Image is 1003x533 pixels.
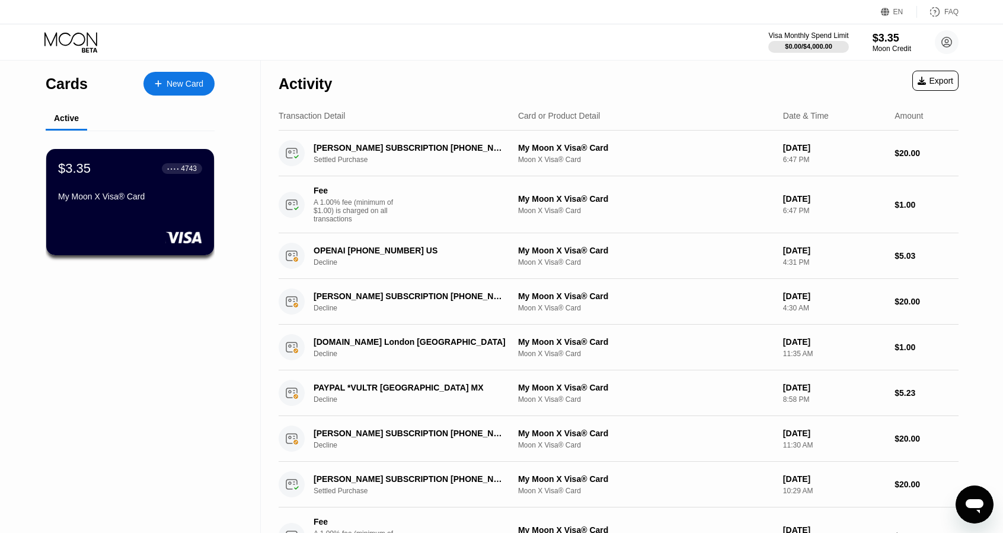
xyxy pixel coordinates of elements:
div: My Moon X Visa® Card [518,383,774,392]
div: $3.35 [58,161,91,176]
div: 4743 [181,164,197,173]
div: [PERSON_NAME] SUBSCRIPTION [PHONE_NUMBER] USSettled PurchaseMy Moon X Visa® CardMoon X Visa® Card... [279,462,959,507]
div: Activity [279,75,332,93]
div: OPENAI [PHONE_NUMBER] US [314,246,506,255]
div: FAQ [917,6,959,18]
div: Settled Purchase [314,156,520,164]
div: 4:30 AM [783,304,885,312]
div: $1.00 [895,342,959,352]
div: Decline [314,395,520,404]
div: New Card [143,72,215,96]
div: Moon X Visa® Card [518,487,774,495]
div: Decline [314,350,520,358]
div: Transaction Detail [279,111,345,120]
div: Export [918,76,953,85]
div: Moon Credit [873,45,911,53]
div: $0.00 / $4,000.00 [785,43,832,50]
div: Visa Monthly Spend Limit [768,31,848,40]
div: [DATE] [783,383,885,392]
div: Fee [314,517,397,526]
div: My Moon X Visa® Card [518,429,774,438]
div: 10:29 AM [783,487,885,495]
div: My Moon X Visa® Card [518,291,774,301]
div: [DATE] [783,429,885,438]
div: My Moon X Visa® Card [58,192,202,201]
div: PAYPAL *VULTR [GEOGRAPHIC_DATA] MX [314,383,506,392]
div: Moon X Visa® Card [518,258,774,266]
div: Moon X Visa® Card [518,156,774,164]
div: Export [912,71,959,91]
div: $20.00 [895,434,959,443]
div: Moon X Visa® Card [518,441,774,449]
div: 11:30 AM [783,441,885,449]
iframe: 启动消息传送窗口的按钮 [956,486,994,524]
div: Visa Monthly Spend Limit$0.00/$4,000.00 [768,31,848,53]
div: $5.23 [895,388,959,398]
div: $20.00 [895,480,959,489]
div: [PERSON_NAME] SUBSCRIPTION [PHONE_NUMBER] US [314,143,506,153]
div: Fee [314,186,397,195]
div: [PERSON_NAME] SUBSCRIPTION [PHONE_NUMBER] USSettled PurchaseMy Moon X Visa® CardMoon X Visa® Card... [279,131,959,176]
div: Moon X Visa® Card [518,304,774,312]
div: FAQ [944,8,959,16]
div: [DOMAIN_NAME] London [GEOGRAPHIC_DATA]DeclineMy Moon X Visa® CardMoon X Visa® Card[DATE]11:35 AM$... [279,325,959,370]
div: [PERSON_NAME] SUBSCRIPTION [PHONE_NUMBER] US [314,429,506,438]
div: 4:31 PM [783,258,885,266]
div: My Moon X Visa® Card [518,337,774,347]
div: OPENAI [PHONE_NUMBER] USDeclineMy Moon X Visa® CardMoon X Visa® Card[DATE]4:31 PM$5.03 [279,233,959,279]
div: Moon X Visa® Card [518,207,774,215]
div: $3.35Moon Credit [873,32,911,53]
div: $1.00 [895,200,959,210]
div: Decline [314,441,520,449]
div: 8:58 PM [783,395,885,404]
div: ● ● ● ● [167,167,179,170]
div: My Moon X Visa® Card [518,246,774,255]
div: Moon X Visa® Card [518,395,774,404]
div: Cards [46,75,88,93]
div: My Moon X Visa® Card [518,474,774,484]
div: [DATE] [783,246,885,255]
div: My Moon X Visa® Card [518,194,774,204]
div: [DATE] [783,194,885,204]
div: Amount [895,111,923,120]
div: New Card [167,79,203,89]
div: $20.00 [895,297,959,306]
div: 6:47 PM [783,156,885,164]
div: [DATE] [783,291,885,301]
div: [DOMAIN_NAME] London [GEOGRAPHIC_DATA] [314,337,506,347]
div: Active [54,113,79,123]
div: $3.35● ● ● ●4743My Moon X Visa® Card [46,149,214,255]
div: $20.00 [895,148,959,158]
div: $5.03 [895,251,959,261]
div: [PERSON_NAME] SUBSCRIPTION [PHONE_NUMBER] USDeclineMy Moon X Visa® CardMoon X Visa® Card[DATE]4:3... [279,279,959,325]
div: FeeA 1.00% fee (minimum of $1.00) is charged on all transactionsMy Moon X Visa® CardMoon X Visa® ... [279,176,959,233]
div: $3.35 [873,32,911,45]
div: EN [881,6,917,18]
div: Date & Time [783,111,829,120]
div: EN [893,8,903,16]
div: A 1.00% fee (minimum of $1.00) is charged on all transactions [314,198,403,223]
div: My Moon X Visa® Card [518,143,774,153]
div: 11:35 AM [783,350,885,358]
div: [DATE] [783,143,885,153]
div: [PERSON_NAME] SUBSCRIPTION [PHONE_NUMBER] US [314,291,506,301]
div: [DATE] [783,474,885,484]
div: Moon X Visa® Card [518,350,774,358]
div: Decline [314,258,520,266]
div: Card or Product Detail [518,111,600,120]
div: [PERSON_NAME] SUBSCRIPTION [PHONE_NUMBER] US [314,474,506,484]
div: PAYPAL *VULTR [GEOGRAPHIC_DATA] MXDeclineMy Moon X Visa® CardMoon X Visa® Card[DATE]8:58 PM$5.23 [279,370,959,416]
div: [PERSON_NAME] SUBSCRIPTION [PHONE_NUMBER] USDeclineMy Moon X Visa® CardMoon X Visa® Card[DATE]11:... [279,416,959,462]
div: Decline [314,304,520,312]
div: Settled Purchase [314,487,520,495]
div: 6:47 PM [783,207,885,215]
div: [DATE] [783,337,885,347]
